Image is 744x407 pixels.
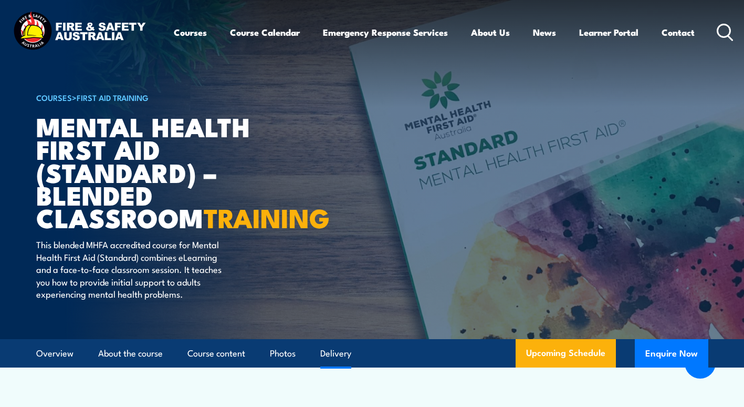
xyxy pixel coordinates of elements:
a: Course content [187,340,245,368]
a: Courses [174,18,207,46]
a: COURSES [36,91,72,103]
button: Enquire Now [635,339,708,368]
a: About Us [471,18,510,46]
a: About the course [98,340,163,368]
a: Overview [36,340,74,368]
a: Course Calendar [230,18,300,46]
a: Photos [270,340,296,368]
a: Learner Portal [579,18,638,46]
p: This blended MHFA accredited course for Mental Health First Aid (Standard) combines eLearning and... [36,238,228,300]
a: Upcoming Schedule [516,339,616,368]
a: First Aid Training [77,91,149,103]
h1: Mental Health First Aid (Standard) – Blended Classroom [36,115,296,228]
a: Contact [662,18,695,46]
h6: > [36,91,296,104]
a: Delivery [320,340,351,368]
strong: TRAINING [204,197,330,237]
a: Emergency Response Services [323,18,448,46]
a: News [533,18,556,46]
